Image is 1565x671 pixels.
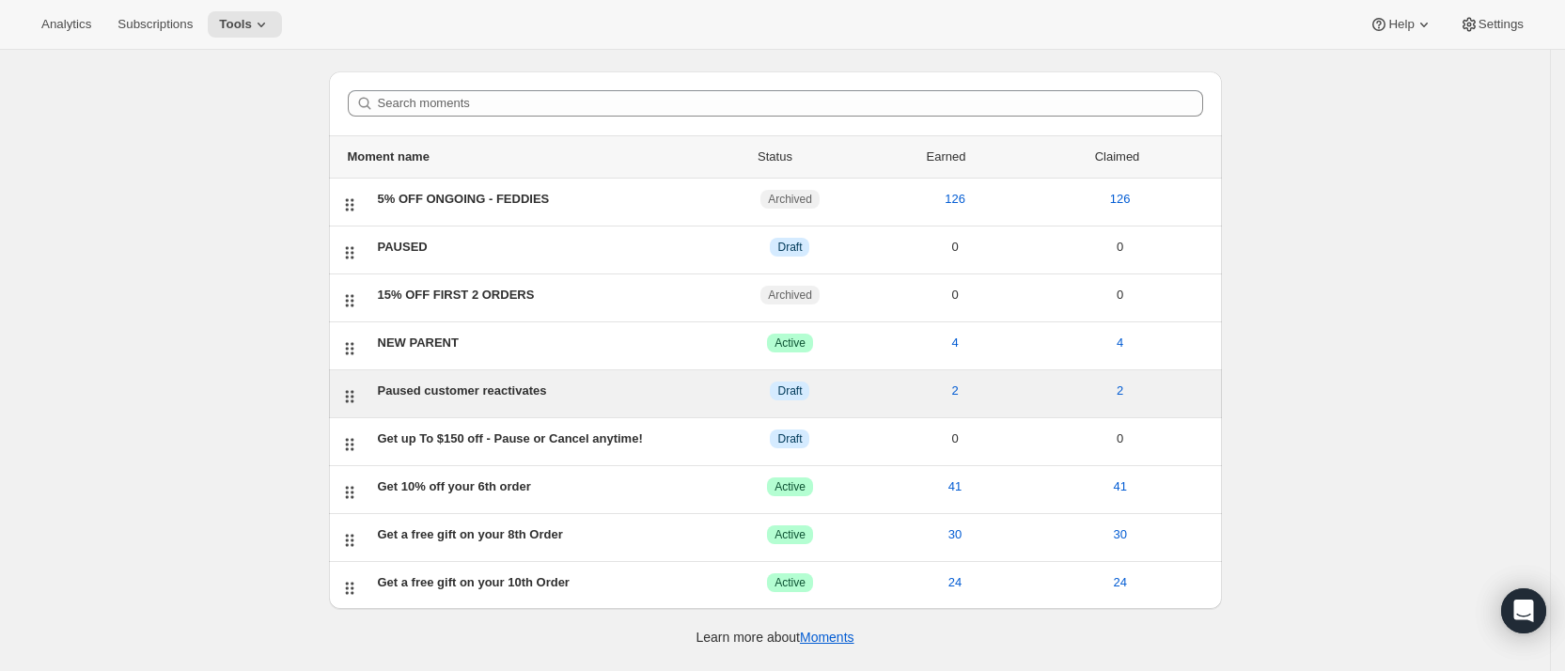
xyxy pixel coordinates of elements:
[777,240,802,255] span: Draft
[690,148,861,166] div: Status
[1501,588,1546,633] div: Open Intercom Messenger
[106,11,204,38] button: Subscriptions
[1099,184,1142,214] button: 126
[1117,334,1123,352] span: 4
[872,238,1038,257] div: 0
[945,190,965,209] span: 126
[937,568,973,598] button: 24
[1448,11,1535,38] button: Settings
[378,334,708,352] div: NEW PARENT
[1113,525,1126,544] span: 30
[30,11,102,38] button: Analytics
[940,376,969,406] button: 2
[951,334,958,352] span: 4
[1102,472,1137,502] button: 41
[378,477,708,496] div: Get 10% off your 6th order
[937,520,973,550] button: 30
[1032,148,1203,166] div: Claimed
[937,472,973,502] button: 41
[948,525,962,544] span: 30
[775,479,806,494] span: Active
[1102,520,1137,550] button: 30
[861,148,1032,166] div: Earned
[775,335,806,351] span: Active
[775,527,806,542] span: Active
[1102,568,1137,598] button: 24
[117,17,193,32] span: Subscriptions
[1388,17,1414,32] span: Help
[775,575,806,590] span: Active
[378,573,708,592] div: Get a free gift on your 10th Order
[800,630,854,645] a: Moments
[948,573,962,592] span: 24
[378,90,1203,117] input: Search moments
[768,192,812,207] span: Archived
[219,17,252,32] span: Tools
[948,477,962,496] span: 41
[777,431,802,446] span: Draft
[1105,376,1135,406] button: 2
[1038,429,1203,448] div: 0
[1113,573,1126,592] span: 24
[1479,17,1524,32] span: Settings
[1113,477,1126,496] span: 41
[768,288,812,303] span: Archived
[1105,328,1135,358] button: 4
[378,429,708,448] div: Get up To $150 off - Pause or Cancel anytime!
[1110,190,1131,209] span: 126
[872,429,1038,448] div: 0
[348,148,690,166] div: Moment name
[1038,238,1203,257] div: 0
[940,328,969,358] button: 4
[1358,11,1444,38] button: Help
[378,382,708,400] div: Paused customer reactivates
[696,628,853,647] p: Learn more about
[1117,382,1123,400] span: 2
[872,286,1038,304] div: 0
[378,238,708,257] div: PAUSED
[41,17,91,32] span: Analytics
[777,383,802,398] span: Draft
[951,382,958,400] span: 2
[378,190,708,209] div: 5% OFF ONGOING - FEDDIES
[378,286,708,304] div: 15% OFF FIRST 2 ORDERS
[378,525,708,544] div: Get a free gift on your 8th Order
[933,184,977,214] button: 126
[1038,286,1203,304] div: 0
[208,11,282,38] button: Tools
